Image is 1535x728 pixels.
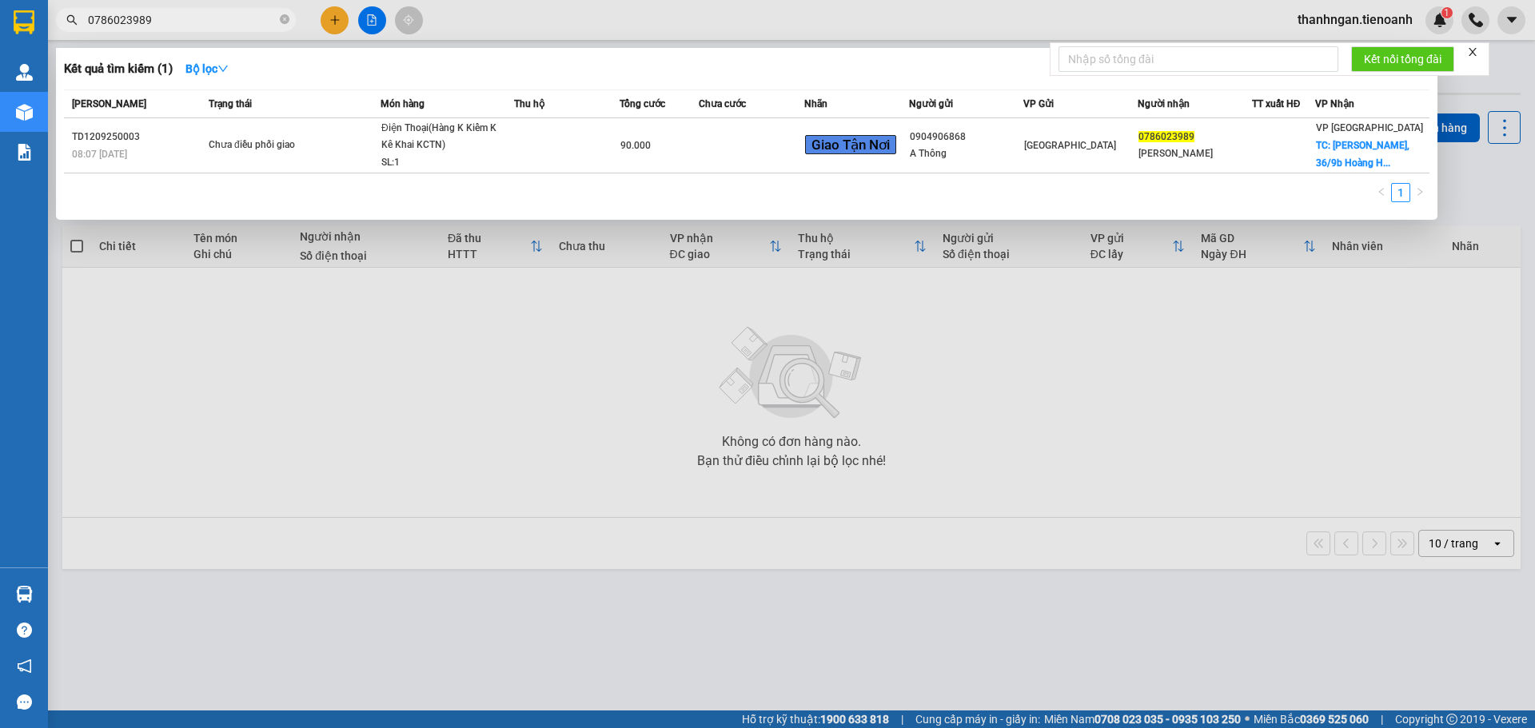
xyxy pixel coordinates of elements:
span: Món hàng [381,98,425,109]
span: notification [17,658,32,674]
img: logo-vxr [14,10,34,34]
strong: Bộ lọc [185,62,229,75]
span: Người gửi [909,98,953,109]
span: VP [GEOGRAPHIC_DATA] [1316,122,1423,133]
button: right [1410,183,1429,202]
input: Nhập số tổng đài [1059,46,1338,72]
span: close [1467,46,1478,58]
div: TD1209250003 [72,129,204,145]
span: VP Nhận [1315,98,1354,109]
span: VP Gửi [1023,98,1054,109]
li: 1 [1391,183,1410,202]
button: Kết nối tổng đài [1351,46,1454,72]
span: question-circle [17,623,32,638]
span: close-circle [280,14,289,24]
span: Trạng thái [209,98,252,109]
a: 1 [1392,184,1409,201]
li: Next Page [1410,183,1429,202]
span: close-circle [280,13,289,28]
img: solution-icon [16,144,33,161]
span: TT xuất HĐ [1252,98,1301,109]
input: Tìm tên, số ĐT hoặc mã đơn [88,11,277,29]
h3: Kết quả tìm kiếm ( 1 ) [64,61,173,78]
div: Điện Thoại(Hàng K Kiểm K Kê Khai KCTN) [381,120,501,154]
div: 0904906868 [910,129,1023,145]
div: [PERSON_NAME] [1138,145,1251,162]
li: Previous Page [1372,183,1391,202]
div: SL: 1 [381,154,501,172]
span: search [66,14,78,26]
span: Giao Tận Nơi [805,135,896,154]
span: TC: [PERSON_NAME], 36/9b Hoàng H... [1316,140,1409,169]
span: [PERSON_NAME] [72,98,146,109]
img: warehouse-icon [16,586,33,603]
span: message [17,694,32,710]
span: left [1377,187,1386,197]
span: Người nhận [1138,98,1190,109]
span: Chưa cước [699,98,746,109]
span: 0786023989 [1138,131,1194,142]
button: left [1372,183,1391,202]
img: warehouse-icon [16,104,33,121]
span: [GEOGRAPHIC_DATA] [1024,140,1116,151]
img: warehouse-icon [16,64,33,81]
span: Thu hộ [514,98,544,109]
span: Nhãn [804,98,827,109]
span: Tổng cước [620,98,665,109]
span: 90.000 [620,140,651,151]
span: Kết nối tổng đài [1364,50,1441,68]
button: Bộ lọcdown [173,56,241,82]
div: A Thông [910,145,1023,162]
span: 08:07 [DATE] [72,149,127,160]
div: Chưa điều phối giao [209,137,329,154]
span: down [217,63,229,74]
span: right [1415,187,1425,197]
